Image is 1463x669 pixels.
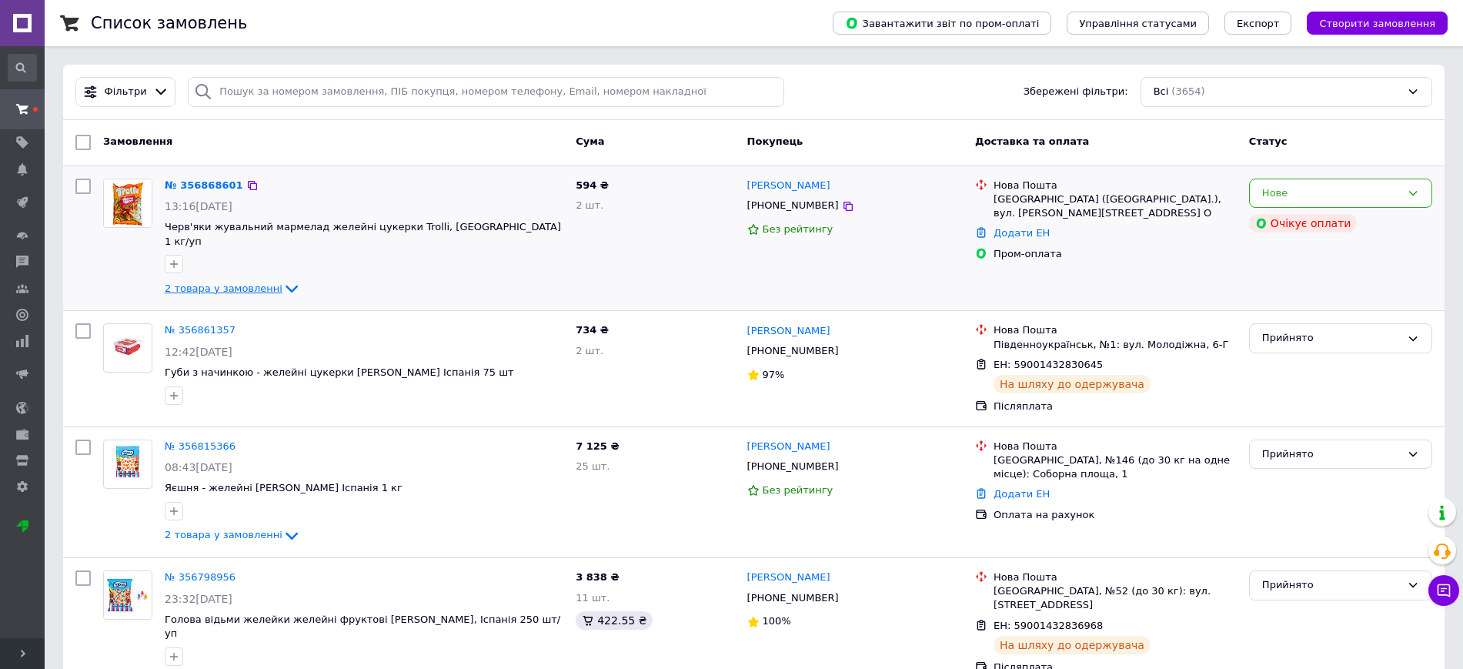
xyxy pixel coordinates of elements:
[994,375,1151,393] div: На шляху до одержувача
[763,369,785,380] span: 97%
[747,135,803,147] span: Покупець
[109,440,146,488] img: Фото товару
[576,179,609,191] span: 594 ₴
[994,247,1237,261] div: Пром-оплата
[165,221,561,247] a: Черв'яки жувальний мармелад желейні цукерки Trolli, [GEOGRAPHIC_DATA] 1 кг/уп
[103,135,172,147] span: Замовлення
[165,324,235,336] a: № 356861357
[165,200,232,212] span: 13:16[DATE]
[994,636,1151,654] div: На шляху до одержувача
[1154,85,1169,99] span: Всі
[1262,577,1401,594] div: Прийнято
[763,484,833,496] span: Без рейтингу
[994,338,1237,352] div: Південноукраїнськ, №1: вул. Молодіжна, 6-Г
[994,323,1237,337] div: Нова Пошта
[747,345,839,356] span: [PHONE_NUMBER]
[833,12,1051,35] button: Завантажити звіт по пром-оплаті
[994,488,1050,500] a: Додати ЕН
[165,529,301,540] a: 2 товара у замовленні
[1262,186,1401,202] div: Нове
[994,400,1237,413] div: Післяплата
[994,570,1237,584] div: Нова Пошта
[1262,330,1401,346] div: Прийнято
[1428,575,1459,606] button: Чат з покупцем
[165,346,232,358] span: 12:42[DATE]
[576,571,619,583] span: 3 838 ₴
[1024,85,1128,99] span: Збережені фільтри:
[165,530,282,541] span: 2 товара у замовленні
[747,460,839,472] span: [PHONE_NUMBER]
[994,584,1237,612] div: [GEOGRAPHIC_DATA], №52 (до 30 кг): вул. [STREET_ADDRESS]
[994,179,1237,192] div: Нова Пошта
[103,440,152,489] a: Фото товару
[188,77,784,107] input: Пошук за номером замовлення, ПІБ покупця, номером телефону, Email, номером накладної
[576,135,604,147] span: Cума
[103,323,152,373] a: Фото товару
[1237,18,1280,29] span: Експорт
[1224,12,1292,35] button: Експорт
[1319,18,1435,29] span: Створити замовлення
[1249,214,1358,232] div: Очікує оплати
[165,440,235,452] a: № 356815366
[1262,447,1401,463] div: Прийнято
[576,345,603,356] span: 2 шт.
[576,592,610,604] span: 11 шт.
[165,482,402,493] a: Яєшня - желейні [PERSON_NAME] Іспанія 1 кг
[763,615,791,627] span: 100%
[747,179,830,193] a: [PERSON_NAME]
[994,359,1103,370] span: ЕН: 59001432830645
[104,179,152,227] img: Фото товару
[576,611,653,630] div: 422.55 ₴
[103,179,152,228] a: Фото товару
[747,592,839,604] span: [PHONE_NUMBER]
[975,135,1089,147] span: Доставка та оплата
[994,227,1050,239] a: Додати ЕН
[747,324,830,339] a: [PERSON_NAME]
[747,199,839,211] span: [PHONE_NUMBER]
[104,571,152,619] img: Фото товару
[994,453,1237,481] div: [GEOGRAPHIC_DATA], №146 (до 30 кг на одне місце): Соборна площа, 1
[165,366,514,378] a: Губи з начинкою - желейні цукерки [PERSON_NAME] Іспанія 75 шт
[576,460,610,472] span: 25 шт.
[109,324,146,372] img: Фото товару
[845,16,1039,30] span: Завантажити звіт по пром-оплаті
[994,440,1237,453] div: Нова Пошта
[165,461,232,473] span: 08:43[DATE]
[105,85,147,99] span: Фільтри
[165,283,282,294] span: 2 товара у замовленні
[1171,85,1204,97] span: (3654)
[1067,12,1209,35] button: Управління статусами
[747,570,830,585] a: [PERSON_NAME]
[763,223,833,235] span: Без рейтингу
[165,614,560,640] a: Голова відьми желейки желейні фруктові [PERSON_NAME], Іспанія 250 шт/уп
[91,14,247,32] h1: Список замовлень
[576,199,603,211] span: 2 шт.
[747,440,830,454] a: [PERSON_NAME]
[1291,17,1448,28] a: Створити замовлення
[165,179,243,191] a: № 356868601
[576,440,619,452] span: 7 125 ₴
[165,283,301,294] a: 2 товара у замовленні
[994,192,1237,220] div: [GEOGRAPHIC_DATA] ([GEOGRAPHIC_DATA].), вул. [PERSON_NAME][STREET_ADDRESS] О
[994,620,1103,631] span: ЕН: 59001432836968
[1307,12,1448,35] button: Створити замовлення
[165,571,235,583] a: № 356798956
[576,324,609,336] span: 734 ₴
[1249,135,1288,147] span: Статус
[994,508,1237,522] div: Оплата на рахунок
[165,593,232,605] span: 23:32[DATE]
[103,570,152,620] a: Фото товару
[1079,18,1197,29] span: Управління статусами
